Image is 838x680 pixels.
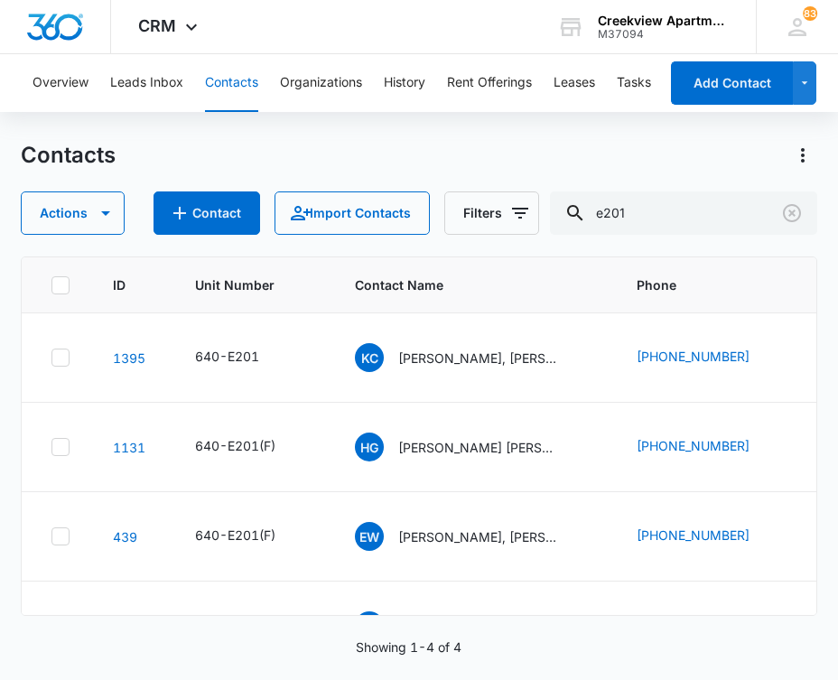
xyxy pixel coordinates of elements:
button: Overview [33,54,88,112]
div: Unit Number - 640-E201 - Select to Edit Field [195,347,292,368]
span: Unit Number [195,275,312,294]
p: [PERSON_NAME], [PERSON_NAME] [398,527,561,546]
button: History [384,54,425,112]
span: Contact Name [355,275,567,294]
a: Navigate to contact details page for Kristian Colasacco, Kyllene Frasco [113,350,145,366]
span: HG [355,433,384,461]
button: Organizations [280,54,362,112]
div: notifications count [803,6,817,21]
div: 640-E201(F) [195,526,275,545]
div: Phone - 9706247815 - Select to Edit Field [637,436,782,458]
div: Contact Name - Hernan Gonzalez-Samaniego Blanca Mena-Rodriguez - Select to Edit Field [355,433,593,461]
button: Clear [777,199,806,228]
a: [PHONE_NUMBER] [637,526,750,545]
span: KC [355,343,384,372]
span: EW [355,522,384,551]
a: Navigate to contact details page for Elizabeth Whittemore, Hank Hannah [113,529,137,545]
a: Navigate to contact details page for Hernan Gonzalez-Samaniego Blanca Mena-Rodriguez [113,440,145,455]
p: [PERSON_NAME] [PERSON_NAME] [398,438,561,457]
span: Phone [637,275,756,294]
button: Add Contact [154,191,260,235]
p: Showing 1-4 of 4 [356,638,461,657]
button: Actions [21,191,124,235]
div: Unit Number - 640-E201(F) - Select to Edit Field [195,436,308,458]
div: Unit Number - 640-E201(F) - Select to Edit Field [195,526,308,547]
span: AW [355,611,384,640]
button: Import Contacts [275,191,430,235]
div: account id [598,28,730,41]
button: Leases [554,54,595,112]
button: Add Contact [671,61,793,105]
input: Search Contacts [550,191,817,235]
button: Actions [788,141,817,170]
p: [PERSON_NAME], [PERSON_NAME] [398,349,561,368]
div: Phone - 9708226254 - Select to Edit Field [637,347,782,368]
span: 83 [803,6,817,21]
div: Contact Name - Kristian Colasacco, Kyllene Frasco - Select to Edit Field [355,343,593,372]
div: Contact Name - Amber Walker, Jacob Kingston - Select to Edit Field [355,611,593,640]
span: CRM [138,16,176,35]
button: Filters [444,191,539,235]
button: Contacts [205,54,258,112]
div: 640-E201 [195,347,259,366]
div: account name [598,14,730,28]
div: 640-E201(F) [195,436,275,455]
div: Phone - 970-302-2000 - Select to Edit Field [637,526,782,547]
h1: Contacts [21,142,116,169]
button: Tasks [617,54,651,112]
a: [PHONE_NUMBER] [637,436,750,455]
a: [PHONE_NUMBER] [637,347,750,366]
button: Rent Offerings [447,54,532,112]
div: Contact Name - Elizabeth Whittemore, Hank Hannah - Select to Edit Field [355,522,593,551]
button: Leads Inbox [110,54,183,112]
span: ID [113,275,126,294]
